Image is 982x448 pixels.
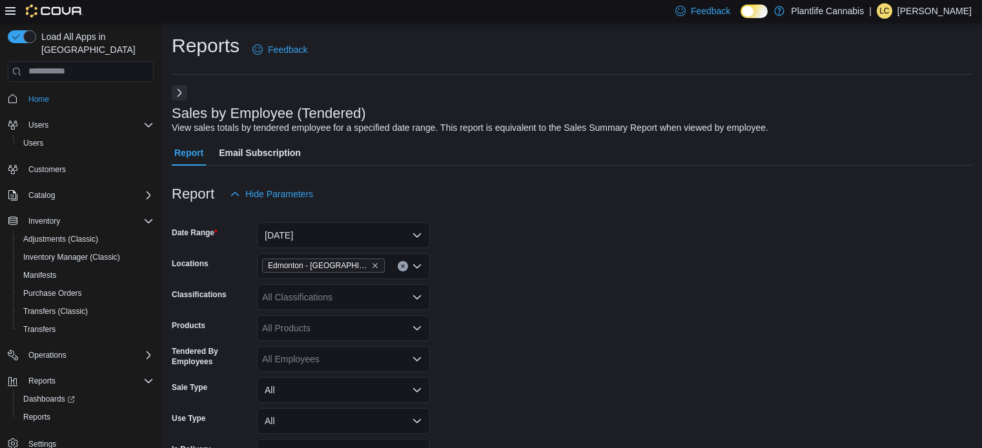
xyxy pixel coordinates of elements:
div: Leigha Cardinal [877,3,892,19]
a: Transfers (Classic) [18,304,93,319]
span: Adjustments (Classic) [18,231,154,247]
button: Operations [23,347,72,363]
span: Users [28,120,48,130]
button: Home [3,90,159,108]
div: View sales totals by tendered employee for a specified date range. This report is equivalent to t... [172,121,768,135]
span: Adjustments (Classic) [23,234,98,244]
span: Transfers (Classic) [23,306,88,317]
a: Reports [18,409,56,425]
span: Edmonton - [GEOGRAPHIC_DATA] [268,259,369,272]
span: Operations [23,347,154,363]
button: Catalog [23,188,60,203]
span: Operations [28,350,66,360]
label: Use Type [172,413,205,424]
span: Inventory [28,216,60,226]
a: Adjustments (Classic) [18,231,103,247]
a: Dashboards [18,391,80,407]
label: Products [172,320,205,331]
button: Open list of options [412,261,422,271]
button: Inventory [23,213,65,229]
img: Cova [26,5,83,17]
span: Reports [28,376,56,386]
span: Feedback [691,5,730,17]
button: [DATE] [257,222,430,248]
button: Inventory Manager (Classic) [13,248,159,266]
button: Users [13,134,159,152]
span: Load All Apps in [GEOGRAPHIC_DATA] [36,30,154,56]
span: Transfers [18,322,154,337]
a: Home [23,92,54,107]
button: Remove Edmonton - Winterburn from selection in this group [371,262,379,269]
span: Users [23,138,43,148]
span: Home [28,94,49,104]
input: Dark Mode [741,5,768,18]
a: Users [18,135,48,151]
span: LC [879,3,889,19]
button: All [257,377,430,403]
button: Reports [23,373,61,389]
span: Transfers (Classic) [18,304,154,319]
span: Inventory Manager (Classic) [18,249,154,265]
span: Reports [23,412,50,422]
a: Transfers [18,322,61,337]
button: Purchase Orders [13,284,159,302]
button: Clear input [398,261,408,271]
button: Open list of options [412,354,422,364]
span: Reports [18,409,154,425]
a: Manifests [18,268,61,283]
button: Open list of options [412,323,422,333]
span: Edmonton - Winterburn [262,258,385,273]
button: Catalog [3,186,159,204]
span: Inventory [23,213,154,229]
span: Feedback [268,43,307,56]
span: Hide Parameters [245,188,313,200]
span: Transfers [23,324,56,335]
h1: Reports [172,33,240,59]
button: Inventory [3,212,159,230]
span: Inventory Manager (Classic) [23,252,120,262]
a: Dashboards [13,390,159,408]
span: Purchase Orders [23,288,82,298]
button: Transfers [13,320,159,338]
button: Users [23,117,54,133]
h3: Sales by Employee (Tendered) [172,106,366,121]
label: Date Range [172,228,218,238]
button: All [257,408,430,434]
button: Operations [3,346,159,364]
h3: Report [172,186,214,202]
p: Plantlife Cannabis [791,3,864,19]
span: Catalog [23,188,154,203]
button: Reports [13,408,159,426]
span: Purchase Orders [18,286,154,301]
p: [PERSON_NAME] [897,3,972,19]
span: Manifests [18,268,154,283]
label: Locations [172,258,209,269]
span: Dark Mode [741,18,741,19]
span: Users [18,135,154,151]
span: Catalog [28,190,55,200]
button: Reports [3,372,159,390]
span: Dashboards [18,391,154,407]
label: Sale Type [172,382,207,393]
span: Customers [23,161,154,177]
button: Manifests [13,266,159,284]
button: Users [3,116,159,134]
span: Customers [28,164,66,175]
span: Email Subscription [219,140,301,166]
span: Reports [23,373,154,389]
span: Manifests [23,270,56,280]
button: Open list of options [412,292,422,302]
button: Transfers (Classic) [13,302,159,320]
a: Feedback [247,37,312,63]
button: Adjustments (Classic) [13,230,159,248]
a: Purchase Orders [18,286,87,301]
button: Customers [3,160,159,179]
a: Customers [23,162,71,177]
span: Home [23,91,154,107]
a: Inventory Manager (Classic) [18,249,125,265]
span: Users [23,117,154,133]
span: Report [174,140,203,166]
label: Classifications [172,289,227,300]
span: Dashboards [23,394,75,404]
button: Next [172,85,187,101]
